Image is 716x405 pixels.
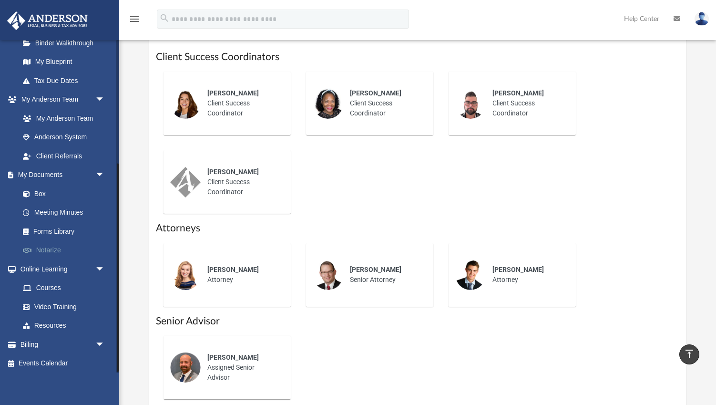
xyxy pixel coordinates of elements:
span: arrow_drop_down [95,260,114,279]
img: Anderson Advisors Platinum Portal [4,11,91,30]
h1: Attorneys [156,221,680,235]
a: Online Learningarrow_drop_down [7,260,114,279]
a: Events Calendar [7,354,119,373]
span: [PERSON_NAME] [350,89,401,97]
span: [PERSON_NAME] [492,266,544,273]
i: search [159,13,170,23]
div: Client Success Coordinator [201,82,284,125]
a: Video Training [13,297,110,316]
div: Attorney [201,258,284,291]
div: Senior Attorney [343,258,427,291]
img: thumbnail [170,260,201,290]
span: [PERSON_NAME] [350,266,401,273]
a: Forms Library [13,222,114,241]
img: thumbnail [455,88,486,119]
div: Assigned Senior Advisor [201,346,284,389]
span: [PERSON_NAME] [207,168,259,176]
a: Box [13,184,114,203]
i: vertical_align_top [684,348,695,360]
div: Attorney [486,258,569,291]
a: Tax Due Dates [13,71,119,90]
a: My Anderson Teamarrow_drop_down [7,90,114,109]
a: My Blueprint [13,52,114,72]
a: My Anderson Team [13,109,110,128]
img: thumbnail [170,88,201,119]
div: Client Success Coordinator [343,82,427,125]
a: Notarize [13,241,119,260]
img: thumbnail [170,352,201,383]
i: menu [129,13,140,25]
span: arrow_drop_down [95,166,114,185]
a: My Documentsarrow_drop_down [7,166,119,185]
span: [PERSON_NAME] [207,353,259,361]
a: Meeting Minutes [13,203,119,222]
span: arrow_drop_down [95,90,114,110]
span: [PERSON_NAME] [492,89,544,97]
div: Client Success Coordinator [201,160,284,204]
img: thumbnail [313,260,343,290]
a: Courses [13,279,114,298]
a: menu [129,18,140,25]
img: User Pic [695,12,709,26]
span: [PERSON_NAME] [207,89,259,97]
img: thumbnail [170,167,201,197]
a: Billingarrow_drop_down [7,335,119,354]
span: arrow_drop_down [95,335,114,354]
span: [PERSON_NAME] [207,266,259,273]
h1: Client Success Coordinators [156,50,680,64]
a: Anderson System [13,128,114,147]
div: Client Success Coordinator [486,82,569,125]
a: Binder Walkthrough [13,33,119,52]
a: vertical_align_top [679,344,699,364]
h1: Senior Advisor [156,314,680,328]
a: Resources [13,316,114,335]
img: thumbnail [313,88,343,119]
a: Client Referrals [13,146,114,166]
img: thumbnail [455,260,486,290]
